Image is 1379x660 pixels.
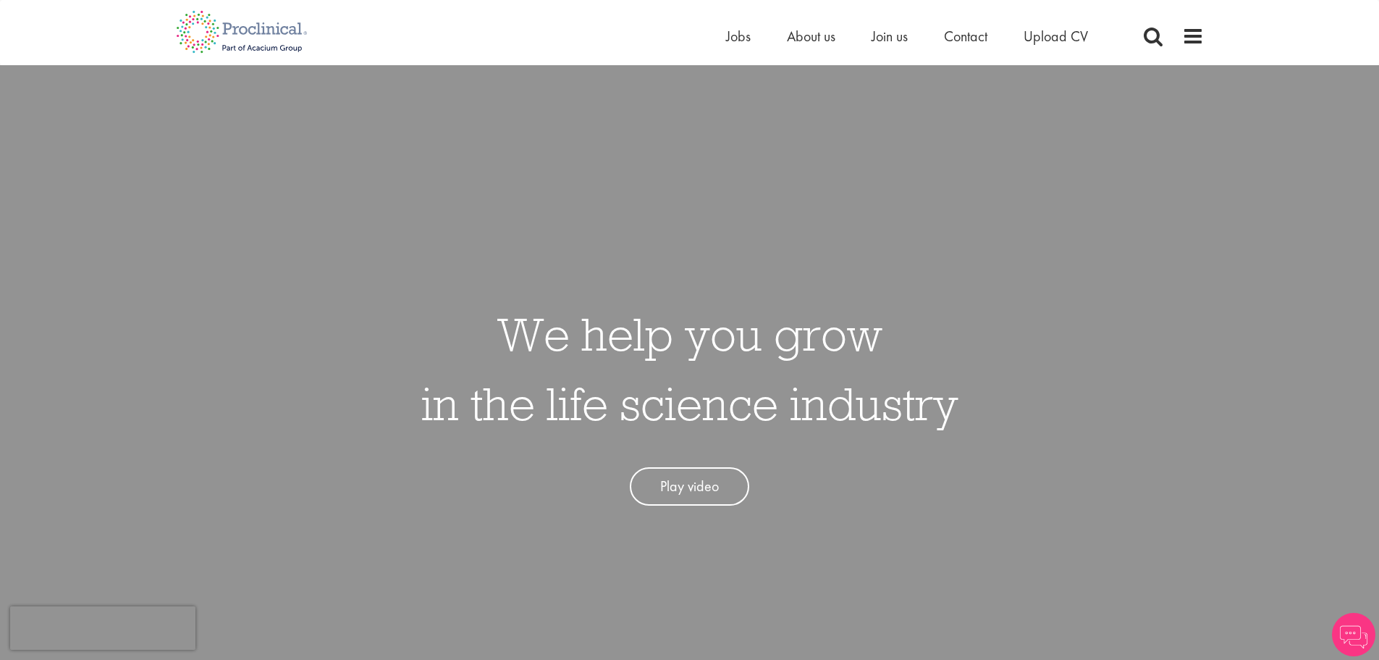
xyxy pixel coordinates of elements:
h1: We help you grow in the life science industry [421,299,958,438]
a: Contact [944,27,987,46]
a: About us [787,27,835,46]
a: Join us [872,27,908,46]
img: Chatbot [1332,613,1375,656]
a: Upload CV [1024,27,1088,46]
a: Play video [630,467,749,506]
a: Jobs [726,27,751,46]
